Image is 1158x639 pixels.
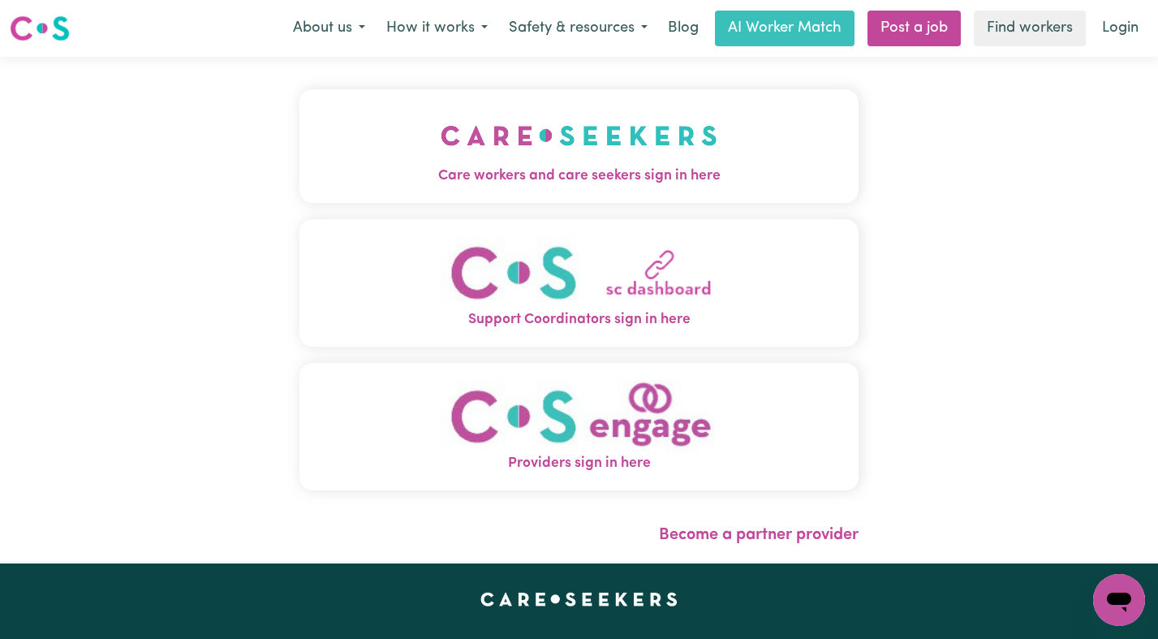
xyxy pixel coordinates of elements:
[299,453,859,474] span: Providers sign in here
[974,11,1086,46] a: Find workers
[376,11,498,45] button: How it works
[299,89,859,203] button: Care workers and care seekers sign in here
[10,10,70,47] a: Careseekers logo
[480,593,678,606] a: Careseekers home page
[299,219,859,347] button: Support Coordinators sign in here
[867,11,961,46] a: Post a job
[299,309,859,330] span: Support Coordinators sign in here
[658,11,708,46] a: Blog
[1093,574,1145,626] iframe: Button to launch messaging window
[282,11,376,45] button: About us
[498,11,658,45] button: Safety & resources
[299,363,859,490] button: Providers sign in here
[715,11,855,46] a: AI Worker Match
[659,527,859,543] a: Become a partner provider
[299,166,859,187] span: Care workers and care seekers sign in here
[1092,11,1148,46] a: Login
[10,14,70,43] img: Careseekers logo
